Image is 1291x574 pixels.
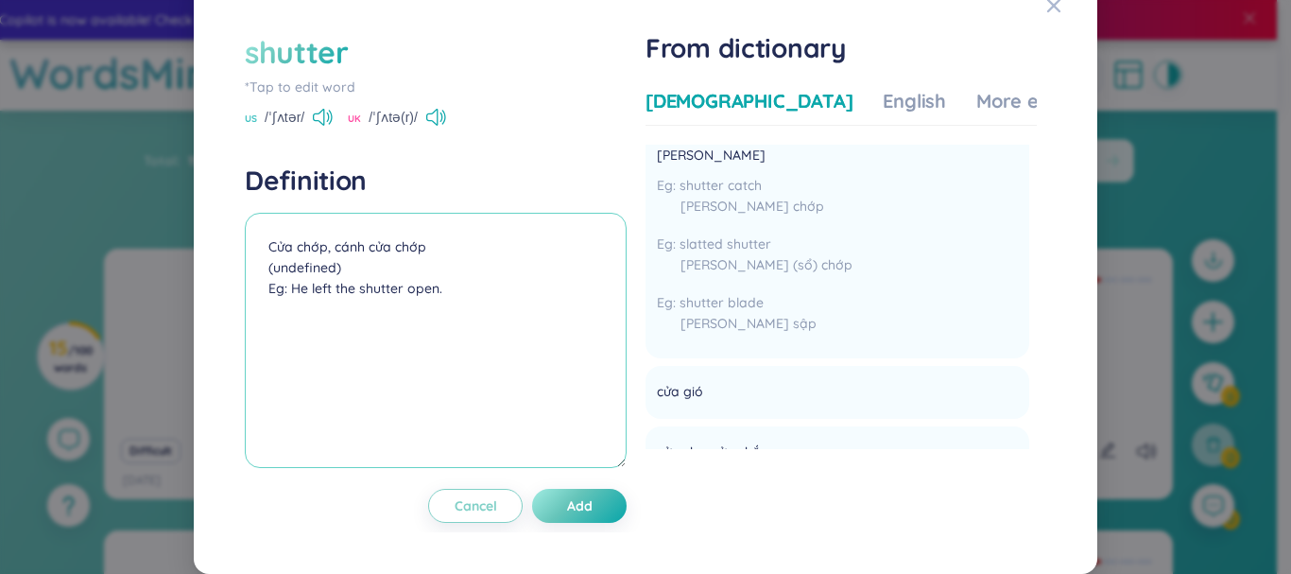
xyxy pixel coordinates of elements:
[680,294,764,311] span: shutter blade
[245,213,627,468] textarea: Cửa chớp, cánh cửa chớp (undefined) Eg: He left the shutter open.
[369,107,418,128] span: /ˈʃʌtə(r)/
[265,107,304,128] span: /ˈʃʌtər/
[657,145,766,167] span: [PERSON_NAME]
[657,442,768,464] span: cửa che, cửa chắn
[645,88,852,114] div: [DEMOGRAPHIC_DATA]
[245,31,349,73] div: shutter
[245,112,257,127] span: US
[348,112,361,127] span: UK
[976,88,1113,114] div: More examples
[657,381,703,404] span: cửa gió
[455,496,497,515] span: Cancel
[657,254,852,275] div: [PERSON_NAME] (sổ) chớp
[680,235,771,252] span: slatted shutter
[680,177,762,194] span: shutter catch
[657,313,852,334] div: [PERSON_NAME] sập
[567,496,593,515] span: Add
[245,77,627,97] div: *Tap to edit word
[645,31,1037,65] h1: From dictionary
[657,196,852,217] div: [PERSON_NAME] chớp
[883,88,946,114] div: English
[245,164,627,198] h4: Definition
